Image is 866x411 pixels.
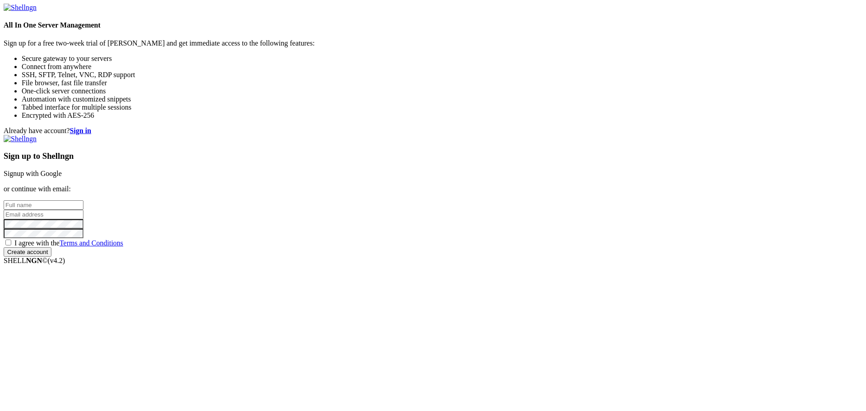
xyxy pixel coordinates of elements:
li: SSH, SFTP, Telnet, VNC, RDP support [22,71,862,79]
a: Sign in [70,127,92,134]
span: 4.2.0 [48,257,65,264]
a: Signup with Google [4,170,62,177]
h4: All In One Server Management [4,21,862,29]
b: NGN [26,257,42,264]
p: or continue with email: [4,185,862,193]
input: I agree with theTerms and Conditions [5,240,11,245]
a: Terms and Conditions [60,239,123,247]
span: SHELL © [4,257,65,264]
div: Already have account? [4,127,862,135]
li: Tabbed interface for multiple sessions [22,103,862,111]
img: Shellngn [4,135,37,143]
li: Connect from anywhere [22,63,862,71]
li: Secure gateway to your servers [22,55,862,63]
input: Email address [4,210,83,219]
h3: Sign up to Shellngn [4,151,862,161]
span: I agree with the [14,239,123,247]
input: Create account [4,247,51,257]
input: Full name [4,200,83,210]
img: Shellngn [4,4,37,12]
p: Sign up for a free two-week trial of [PERSON_NAME] and get immediate access to the following feat... [4,39,862,47]
li: File browser, fast file transfer [22,79,862,87]
li: Encrypted with AES-256 [22,111,862,120]
li: One-click server connections [22,87,862,95]
li: Automation with customized snippets [22,95,862,103]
